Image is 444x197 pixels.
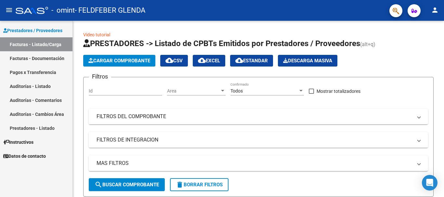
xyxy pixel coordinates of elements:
[5,6,13,14] mat-icon: menu
[360,41,375,47] span: (alt+q)
[176,182,223,188] span: Borrar Filtros
[165,56,173,64] mat-icon: cloud_download
[170,178,229,191] button: Borrar Filtros
[317,87,360,95] span: Mostrar totalizadores
[230,55,273,67] button: Estandar
[95,181,102,189] mat-icon: search
[431,6,439,14] mat-icon: person
[176,181,184,189] mat-icon: delete
[165,58,183,64] span: CSV
[83,55,155,67] button: Cargar Comprobante
[422,175,437,191] div: Open Intercom Messenger
[235,56,243,64] mat-icon: cloud_download
[95,182,159,188] span: Buscar Comprobante
[89,155,428,171] mat-expansion-panel-header: MAS FILTROS
[89,72,111,81] h3: Filtros
[51,3,75,18] span: - omint
[3,139,33,146] span: Instructivos
[3,27,62,34] span: Prestadores / Proveedores
[97,113,412,120] mat-panel-title: FILTROS DEL COMPROBANTE
[160,55,188,67] button: CSV
[278,55,337,67] app-download-masive: Descarga masiva de comprobantes (adjuntos)
[3,153,46,160] span: Datos de contacto
[230,88,243,93] span: Todos
[167,88,220,94] span: Area
[89,178,165,191] button: Buscar Comprobante
[88,58,150,64] span: Cargar Comprobante
[198,58,220,64] span: EXCEL
[278,55,337,67] button: Descarga Masiva
[89,132,428,148] mat-expansion-panel-header: FILTROS DE INTEGRACION
[97,160,412,167] mat-panel-title: MAS FILTROS
[83,32,110,37] a: Video tutorial
[235,58,268,64] span: Estandar
[193,55,225,67] button: EXCEL
[198,56,206,64] mat-icon: cloud_download
[75,3,145,18] span: - FELDFEBER GLENDA
[283,58,332,64] span: Descarga Masiva
[97,136,412,143] mat-panel-title: FILTROS DE INTEGRACION
[83,39,360,48] span: PRESTADORES -> Listado de CPBTs Emitidos por Prestadores / Proveedores
[89,109,428,124] mat-expansion-panel-header: FILTROS DEL COMPROBANTE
